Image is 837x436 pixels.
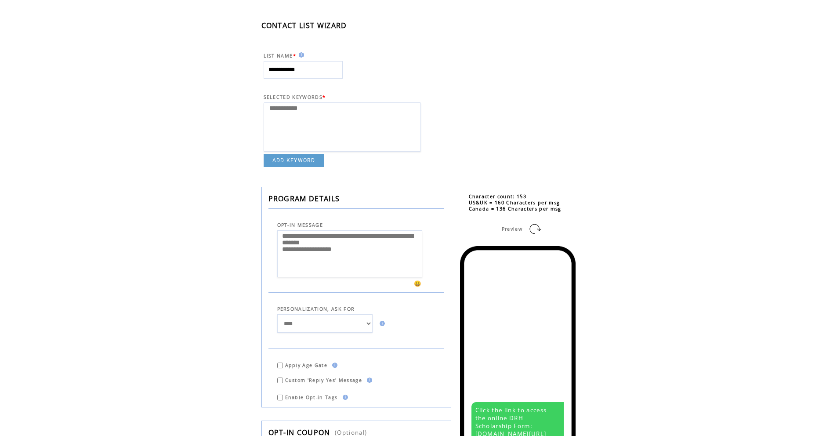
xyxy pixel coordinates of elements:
img: help.gif [330,363,337,368]
img: help.gif [377,321,385,326]
span: US&UK = 160 Characters per msg [469,200,560,206]
img: help.gif [340,395,348,400]
span: Character count: 153 [469,193,527,200]
span: CONTACT LIST WIZARD [261,21,347,30]
span: PROGRAM DETAILS [268,194,340,203]
span: Apply Age Gate [285,362,328,368]
span: 😀 [414,280,422,287]
span: Canada = 136 Characters per msg [469,206,562,212]
span: Custom 'Reply Yes' Message [285,377,362,383]
span: LIST NAME [264,53,293,59]
img: help.gif [364,378,372,383]
span: Enable Opt-in Tags [285,394,338,400]
a: ADD KEYWORD [264,154,324,167]
span: Preview [502,226,522,232]
img: help.gif [296,52,304,58]
span: SELECTED KEYWORDS [264,94,323,100]
span: OPT-IN MESSAGE [277,222,323,228]
span: PERSONALIZATION, ASK FOR [277,306,355,312]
